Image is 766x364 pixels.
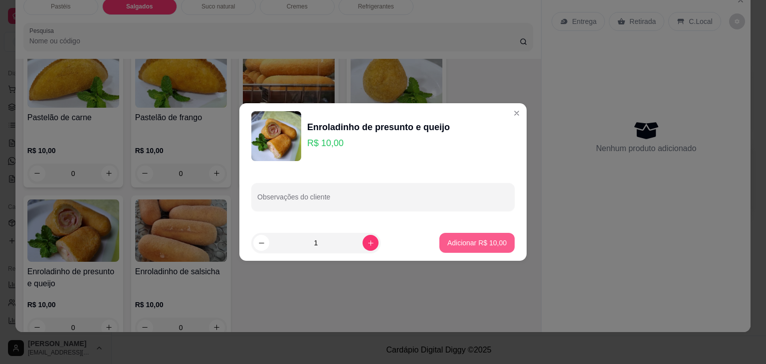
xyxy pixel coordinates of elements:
img: product-image [251,111,301,161]
p: Adicionar R$ 10,00 [447,238,507,248]
p: R$ 10,00 [307,136,450,150]
button: Adicionar R$ 10,00 [439,233,515,253]
div: Enroladinho de presunto e queijo [307,120,450,134]
button: increase-product-quantity [363,235,379,251]
input: Observações do cliente [257,196,509,206]
button: decrease-product-quantity [253,235,269,251]
button: Close [509,105,525,121]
